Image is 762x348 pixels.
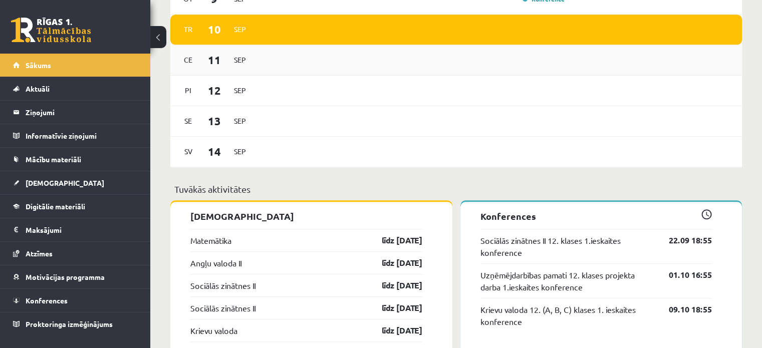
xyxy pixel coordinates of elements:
[26,124,138,147] legend: Informatīvie ziņojumi
[229,52,250,68] span: Sep
[190,257,241,269] a: Angļu valoda II
[26,202,85,211] span: Digitālie materiāli
[654,234,712,246] a: 22.09 18:55
[26,61,51,70] span: Sākums
[480,234,654,258] a: Sociālās zinātnes II 12. klases 1.ieskaites konference
[199,52,230,68] span: 11
[654,303,712,315] a: 09.10 18:55
[26,296,68,305] span: Konferences
[13,195,138,218] a: Digitālie materiāli
[26,84,50,93] span: Aktuāli
[13,148,138,171] a: Mācību materiāli
[364,302,422,314] a: līdz [DATE]
[199,21,230,38] span: 10
[190,234,231,246] a: Matemātika
[199,82,230,99] span: 12
[13,312,138,335] a: Proktoringa izmēģinājums
[13,289,138,312] a: Konferences
[11,18,91,43] a: Rīgas 1. Tālmācības vidusskola
[26,272,105,281] span: Motivācijas programma
[13,77,138,100] a: Aktuāli
[13,124,138,147] a: Informatīvie ziņojumi
[13,171,138,194] a: [DEMOGRAPHIC_DATA]
[364,279,422,291] a: līdz [DATE]
[26,218,138,241] legend: Maksājumi
[229,83,250,98] span: Sep
[13,265,138,288] a: Motivācijas programma
[178,22,199,37] span: Tr
[190,209,422,223] p: [DEMOGRAPHIC_DATA]
[26,249,53,258] span: Atzīmes
[13,54,138,77] a: Sākums
[190,279,256,291] a: Sociālās zinātnes II
[199,113,230,129] span: 13
[199,143,230,160] span: 14
[364,324,422,336] a: līdz [DATE]
[364,234,422,246] a: līdz [DATE]
[178,52,199,68] span: Ce
[654,269,712,281] a: 01.10 16:55
[26,155,81,164] span: Mācību materiāli
[178,144,199,159] span: Sv
[26,319,113,328] span: Proktoringa izmēģinājums
[229,113,250,129] span: Sep
[13,101,138,124] a: Ziņojumi
[190,324,237,336] a: Krievu valoda
[480,209,712,223] p: Konferences
[26,101,138,124] legend: Ziņojumi
[480,303,654,327] a: Krievu valoda 12. (A, B, C) klases 1. ieskaites konference
[13,218,138,241] a: Maksājumi
[178,83,199,98] span: Pi
[190,302,256,314] a: Sociālās zinātnes II
[174,182,738,196] p: Tuvākās aktivitātes
[13,242,138,265] a: Atzīmes
[178,113,199,129] span: Se
[364,257,422,269] a: līdz [DATE]
[229,22,250,37] span: Sep
[229,144,250,159] span: Sep
[480,269,654,293] a: Uzņēmējdarbības pamati 12. klases projekta darba 1.ieskaites konference
[26,178,104,187] span: [DEMOGRAPHIC_DATA]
